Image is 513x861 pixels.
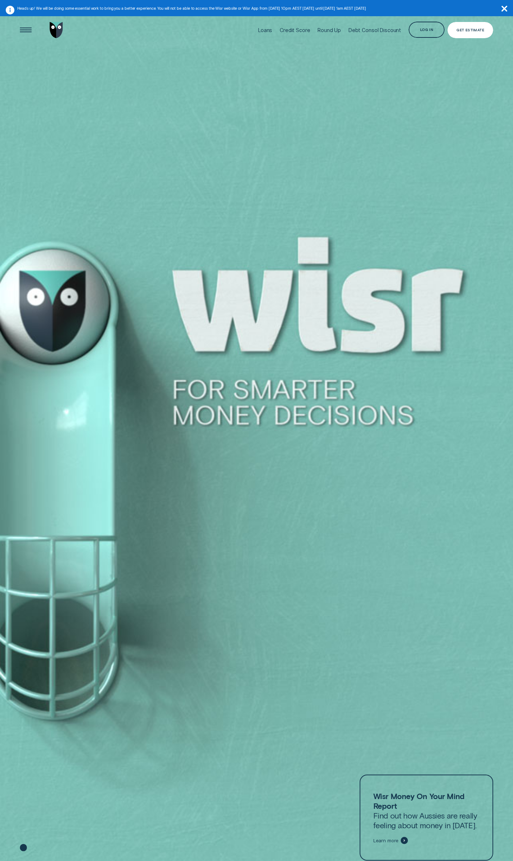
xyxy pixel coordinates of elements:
[447,22,493,38] a: Get Estimate
[360,775,493,860] a: Wisr Money On Your Mind ReportFind out how Aussies are really feeling about money in [DATE].Learn...
[280,27,310,33] div: Credit Score
[409,22,445,38] button: Log in
[258,12,272,48] a: Loans
[373,838,399,844] span: Learn more
[280,12,310,48] a: Credit Score
[50,22,63,38] img: Wisr
[348,12,401,48] a: Debt Consol Discount
[318,12,341,48] a: Round Up
[456,28,484,32] div: Get Estimate
[18,22,34,38] button: Open Menu
[318,27,341,33] div: Round Up
[373,791,480,830] p: Find out how Aussies are really feeling about money in [DATE].
[373,791,465,810] strong: Wisr Money On Your Mind Report
[258,27,272,33] div: Loans
[48,12,64,48] a: Go to home page
[348,27,401,33] div: Debt Consol Discount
